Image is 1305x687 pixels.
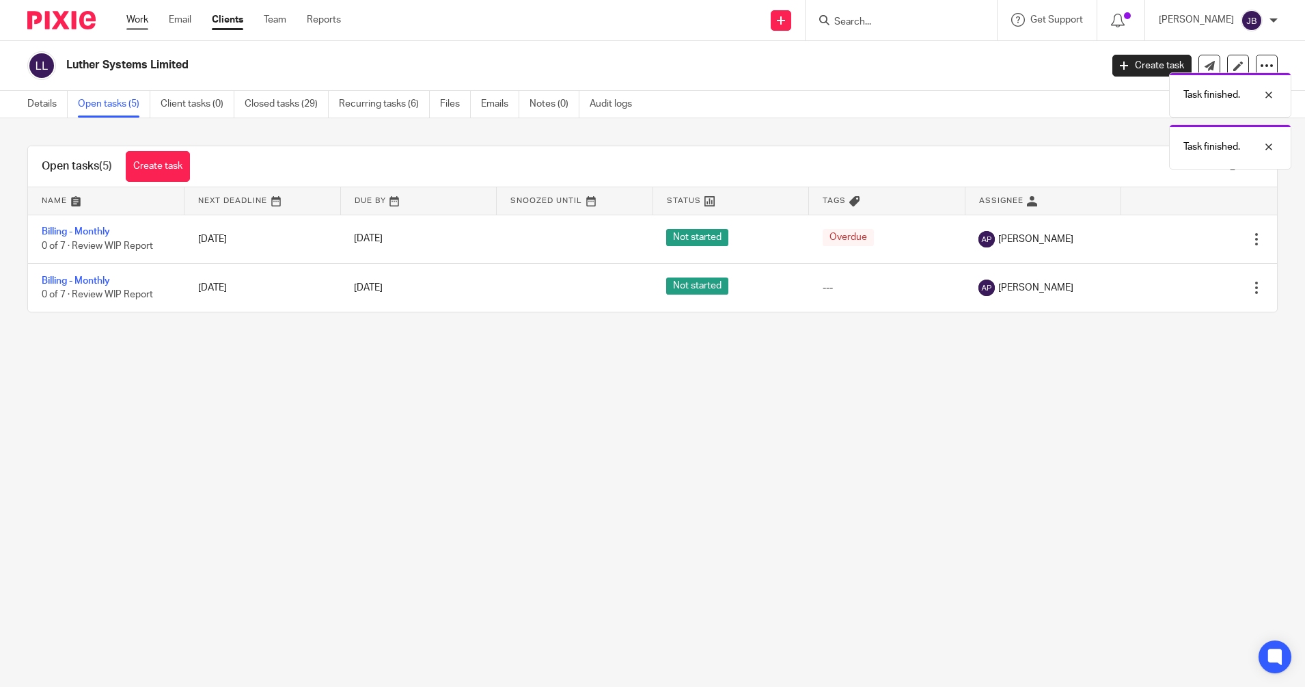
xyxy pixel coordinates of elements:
[184,263,341,312] td: [DATE]
[998,281,1073,295] span: [PERSON_NAME]
[212,13,243,27] a: Clients
[78,91,150,118] a: Open tasks (5)
[42,159,112,174] h1: Open tasks
[27,51,56,80] img: svg%3E
[1241,10,1263,31] img: svg%3E
[42,227,110,237] a: Billing - Monthly
[354,283,383,293] span: [DATE]
[66,58,887,72] h2: Luther Systems Limited
[42,276,110,286] a: Billing - Monthly
[161,91,234,118] a: Client tasks (0)
[354,234,383,244] span: [DATE]
[99,161,112,172] span: (5)
[666,278,728,295] span: Not started
[42,290,153,299] span: 0 of 7 · Review WIP Report
[245,91,329,118] a: Closed tasks (29)
[42,241,153,251] span: 0 of 7 · Review WIP Report
[510,197,582,204] span: Snoozed Until
[666,229,728,246] span: Not started
[998,232,1073,246] span: [PERSON_NAME]
[481,91,519,118] a: Emails
[823,197,846,204] span: Tags
[27,91,68,118] a: Details
[169,13,191,27] a: Email
[307,13,341,27] a: Reports
[1183,140,1240,154] p: Task finished.
[823,281,952,295] div: ---
[184,215,341,263] td: [DATE]
[667,197,701,204] span: Status
[126,13,148,27] a: Work
[978,280,995,296] img: svg%3E
[823,229,874,246] span: Overdue
[27,11,96,29] img: Pixie
[978,231,995,247] img: svg%3E
[339,91,430,118] a: Recurring tasks (6)
[530,91,579,118] a: Notes (0)
[264,13,286,27] a: Team
[440,91,471,118] a: Files
[1183,88,1240,102] p: Task finished.
[590,91,642,118] a: Audit logs
[126,151,190,182] a: Create task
